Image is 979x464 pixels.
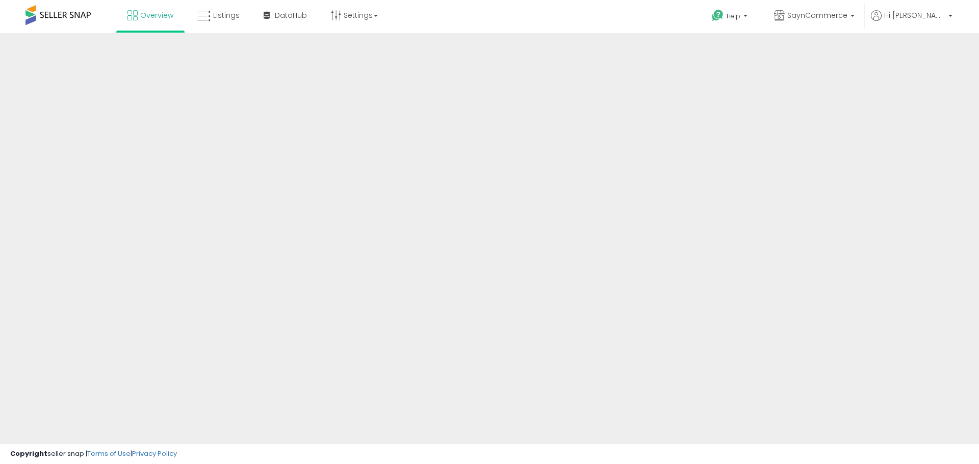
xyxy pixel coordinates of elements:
span: Overview [140,10,173,20]
a: Hi [PERSON_NAME] [871,10,952,33]
strong: Copyright [10,449,47,458]
span: SaynCommerce [787,10,847,20]
a: Privacy Policy [132,449,177,458]
span: Hi [PERSON_NAME] [884,10,945,20]
div: seller snap | | [10,449,177,459]
span: Help [727,12,740,20]
a: Help [704,2,758,33]
i: Get Help [711,9,724,22]
span: Listings [213,10,240,20]
span: DataHub [275,10,307,20]
a: Terms of Use [87,449,131,458]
